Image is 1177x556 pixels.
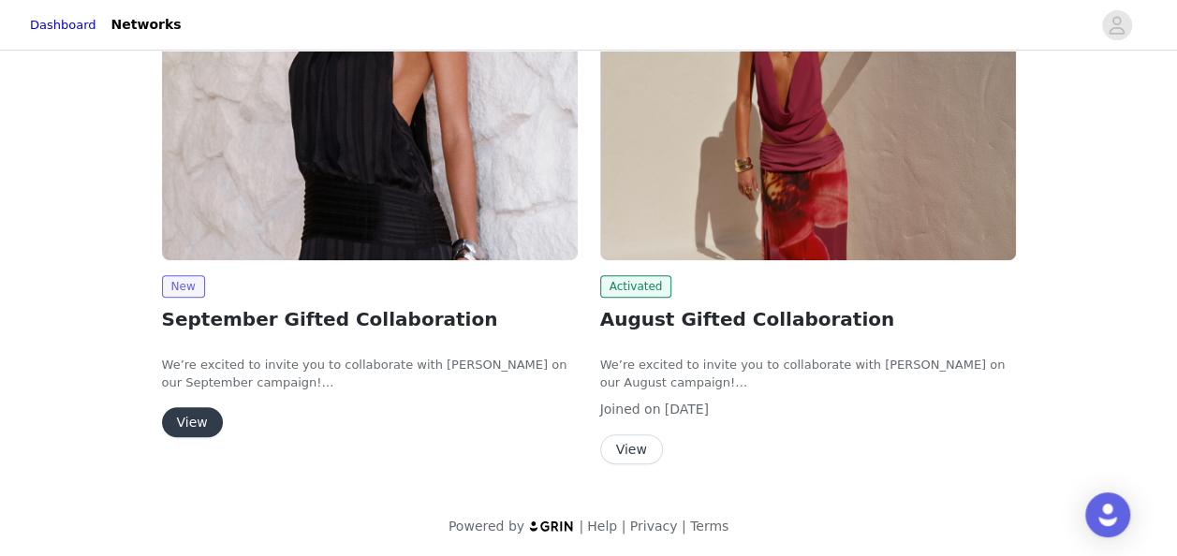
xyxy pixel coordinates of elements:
button: View [600,434,663,464]
span: Activated [600,275,672,298]
span: | [579,519,583,534]
p: We’re excited to invite you to collaborate with [PERSON_NAME] on our September campaign! [162,356,578,392]
a: Dashboard [30,16,96,35]
span: New [162,275,205,298]
p: We’re excited to invite you to collaborate with [PERSON_NAME] on our August campaign! [600,356,1016,392]
div: Open Intercom Messenger [1085,492,1130,537]
h2: August Gifted Collaboration [600,305,1016,333]
a: Privacy [630,519,678,534]
a: View [162,416,223,430]
div: avatar [1108,10,1126,40]
a: Networks [100,4,193,46]
a: View [600,443,663,457]
span: Powered by [449,519,524,534]
button: View [162,407,223,437]
h2: September Gifted Collaboration [162,305,578,333]
span: Joined on [600,402,661,417]
span: [DATE] [665,402,709,417]
img: logo [528,519,575,532]
a: Terms [690,519,728,534]
span: | [621,519,625,534]
a: Help [587,519,617,534]
span: | [682,519,686,534]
